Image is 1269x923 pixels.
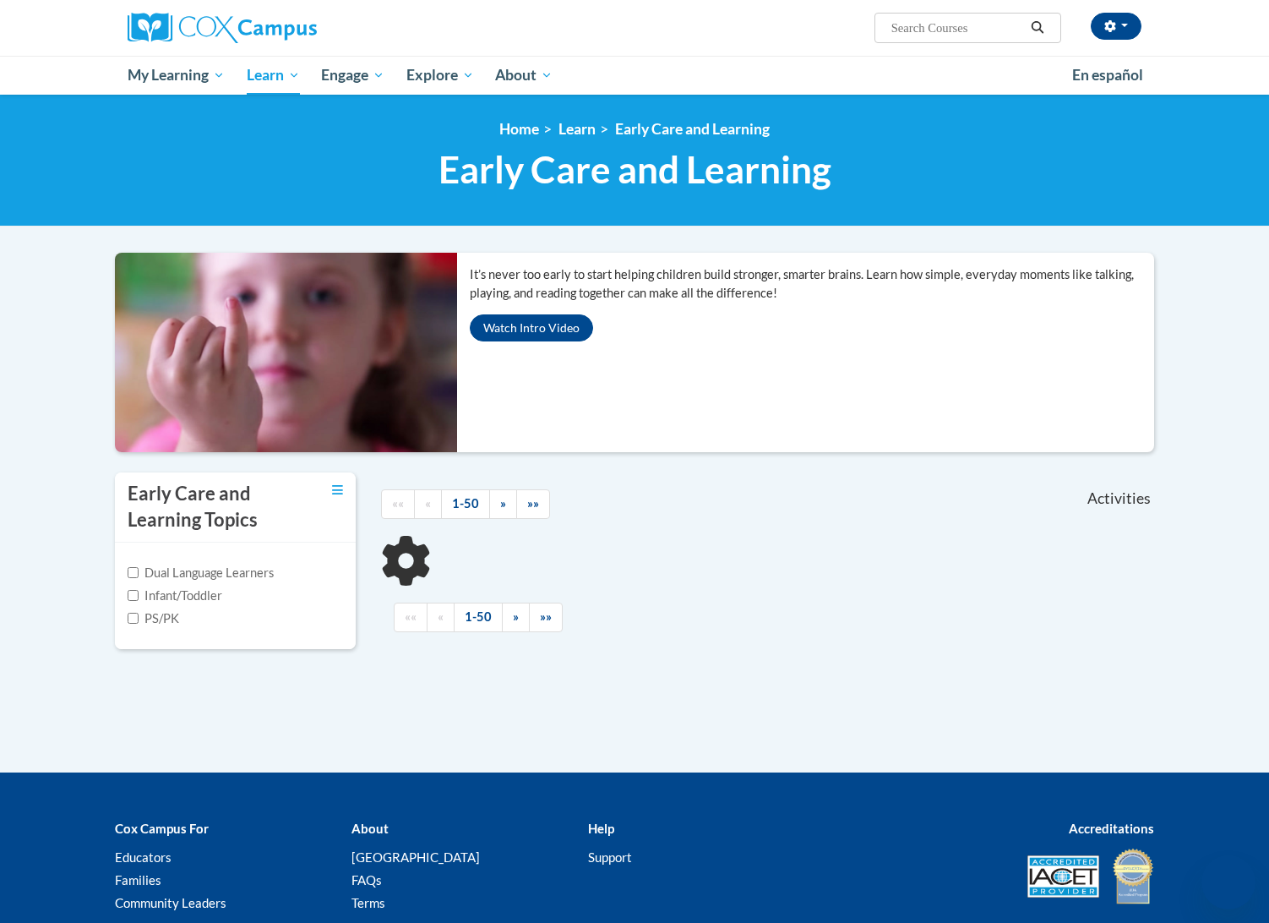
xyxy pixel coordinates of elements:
[128,613,139,624] input: Checkbox for Options
[117,56,236,95] a: My Learning
[427,603,455,632] a: Previous
[236,56,311,95] a: Learn
[441,489,490,519] a: 1-50
[405,609,417,624] span: ««
[128,590,139,601] input: Checkbox for Options
[499,120,539,138] a: Home
[115,849,172,865] a: Educators
[128,13,317,43] img: Cox Campus
[485,56,564,95] a: About
[321,65,384,85] span: Engage
[351,849,480,865] a: [GEOGRAPHIC_DATA]
[115,895,226,910] a: Community Leaders
[1072,66,1143,84] span: En español
[115,872,161,887] a: Families
[102,56,1167,95] div: Main menu
[128,609,179,628] label: PS/PK
[414,489,442,519] a: Previous
[392,496,404,511] span: ««
[1201,855,1255,909] iframe: Button to launch messaging window
[529,603,563,632] a: End
[128,481,288,533] h3: Early Care and Learning Topics
[381,489,415,519] a: Begining
[1087,489,1151,508] span: Activities
[332,481,343,500] a: Toggle collapse
[438,609,444,624] span: «
[495,65,553,85] span: About
[454,603,503,632] a: 1-50
[1091,13,1141,40] button: Account Settings
[394,603,428,632] a: Begining
[516,489,550,519] a: End
[425,496,431,511] span: «
[128,13,449,43] a: Cox Campus
[115,821,209,836] b: Cox Campus For
[470,314,593,341] button: Watch Intro Video
[438,147,831,192] span: Early Care and Learning
[128,587,222,605] label: Infant/Toddler
[890,18,1025,38] input: Search Courses
[128,567,139,578] input: Checkbox for Options
[513,609,519,624] span: »
[615,120,770,138] a: Early Care and Learning
[310,56,395,95] a: Engage
[1112,847,1154,906] img: IDA® Accredited
[1027,855,1099,898] img: Accredited IACET® Provider
[500,496,506,511] span: »
[128,65,225,85] span: My Learning
[128,564,274,582] label: Dual Language Learners
[1069,821,1154,836] b: Accreditations
[588,849,632,865] a: Support
[489,489,517,519] a: Next
[502,603,530,632] a: Next
[351,895,385,910] a: Terms
[540,609,552,624] span: »»
[1061,57,1154,93] a: En español
[351,872,382,887] a: FAQs
[470,265,1154,303] p: It’s never too early to start helping children build stronger, smarter brains. Learn how simple, ...
[558,120,596,138] a: Learn
[395,56,485,95] a: Explore
[588,821,614,836] b: Help
[527,496,539,511] span: »»
[247,65,300,85] span: Learn
[406,65,474,85] span: Explore
[1025,18,1050,38] button: Search
[351,821,389,836] b: About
